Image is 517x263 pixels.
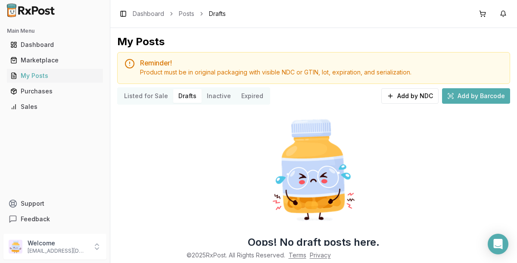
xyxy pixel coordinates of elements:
button: Listed for Sale [119,89,173,103]
a: Terms [289,251,306,259]
button: Dashboard [3,38,106,52]
button: Expired [236,89,268,103]
a: Sales [7,99,103,114]
button: Inactive [202,89,236,103]
nav: breadcrumb [133,9,226,18]
button: Drafts [173,89,202,103]
div: Dashboard [10,40,100,49]
button: Marketplace [3,53,106,67]
button: Add by NDC [381,88,439,104]
span: Drafts [209,9,226,18]
a: Purchases [7,84,103,99]
a: My Posts [7,68,103,84]
img: User avatar [9,240,22,254]
div: My Posts [117,35,165,49]
button: Feedback [3,211,106,227]
div: Sales [10,102,100,111]
div: My Posts [10,71,100,80]
button: Add by Barcode [442,88,510,104]
button: Support [3,196,106,211]
img: RxPost Logo [3,3,59,17]
p: [EMAIL_ADDRESS][DOMAIN_NAME] [28,248,87,254]
div: Purchases [10,87,100,96]
a: Marketplace [7,53,103,68]
h2: Main Menu [7,28,103,34]
p: Welcome [28,239,87,248]
div: Product must be in original packaging with visible NDC or GTIN, lot, expiration, and serialization. [140,68,503,77]
div: Marketplace [10,56,100,65]
h2: Oops! No draft posts here. [248,235,380,249]
button: My Posts [3,69,106,83]
h5: Reminder! [140,59,503,66]
a: Privacy [310,251,331,259]
a: Posts [179,9,194,18]
button: Sales [3,100,106,114]
a: Dashboard [7,37,103,53]
button: Purchases [3,84,106,98]
img: Sad Pill Bottle [258,115,369,225]
span: Feedback [21,215,50,223]
a: Dashboard [133,9,164,18]
div: Open Intercom Messenger [488,234,508,254]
